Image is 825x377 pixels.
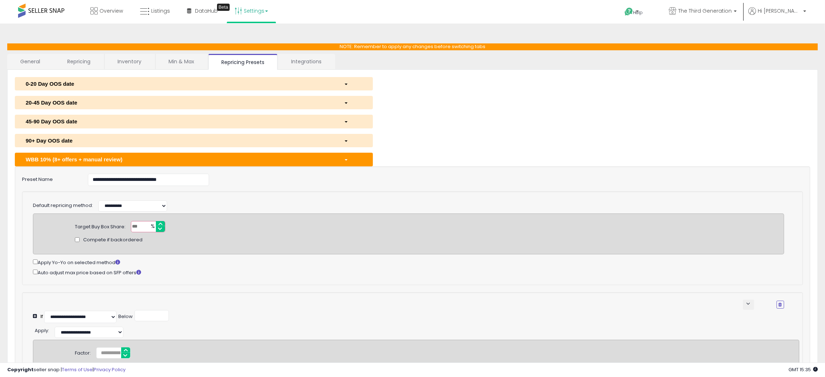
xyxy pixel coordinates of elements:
[195,7,218,14] span: DataHub
[20,156,339,163] div: WBB 10% (8+ offers + manual review)
[151,7,170,14] span: Listings
[83,237,143,243] span: Compete if backordered
[7,367,126,373] div: seller snap | |
[75,347,91,357] div: Factor:
[788,366,818,373] span: 2025-08-13 15:35 GMT
[15,96,373,109] button: 20-45 Day OOS date
[208,54,277,70] a: Repricing Presets
[633,9,643,16] span: Help
[15,134,373,147] button: 90+ Day OOS date
[15,77,373,90] button: 0-20 Day OOS date
[35,325,49,334] div: :
[33,258,784,266] div: Apply Yo-Yo on selected method
[54,54,103,69] a: Repricing
[7,54,54,69] a: General
[33,202,93,209] label: Default repricing method:
[758,7,801,14] span: Hi [PERSON_NAME]
[678,7,732,14] span: The Third Generation
[748,7,806,24] a: Hi [PERSON_NAME]
[35,327,48,334] span: Apply
[20,80,339,88] div: 0-20 Day OOS date
[7,366,34,373] strong: Copyright
[20,99,339,106] div: 20-45 Day OOS date
[15,115,373,128] button: 45-90 Day OOS date
[217,4,230,11] div: Tooltip anchor
[15,153,373,166] button: WBB 10% (8+ offers + manual review)
[278,54,335,69] a: Integrations
[105,54,154,69] a: Inventory
[745,300,752,307] span: keyboard_arrow_down
[75,221,126,230] div: Target Buy Box Share:
[619,2,657,24] a: Help
[118,313,133,320] div: Below
[62,366,93,373] a: Terms of Use
[33,268,784,276] div: Auto adjust max price based on SFP offers
[156,54,207,69] a: Min & Max
[94,366,126,373] a: Privacy Policy
[17,174,82,183] label: Preset Name
[624,7,633,16] i: Get Help
[7,43,818,50] p: NOTE: Remember to apply any changes before switching tabs
[20,137,339,144] div: 90+ Day OOS date
[743,300,754,310] button: keyboard_arrow_down
[146,221,158,232] span: %
[99,7,123,14] span: Overview
[779,302,782,307] i: Remove Condition
[20,118,339,125] div: 45-90 Day OOS date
